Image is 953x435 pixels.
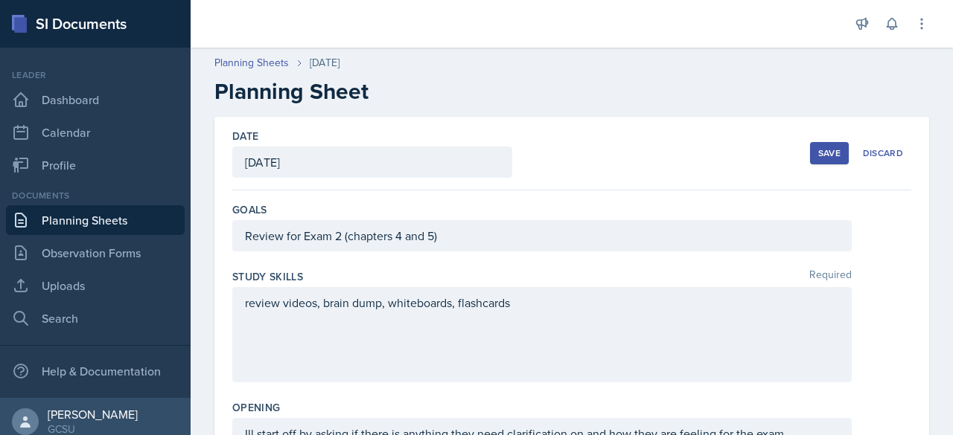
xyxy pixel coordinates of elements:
label: Opening [232,400,280,415]
a: Dashboard [6,85,185,115]
div: Discard [863,147,903,159]
div: [DATE] [310,55,340,71]
a: Calendar [6,117,185,147]
p: Review for Exam 2 (chapters 4 and 5) [245,227,839,245]
label: Date [232,129,258,144]
a: Planning Sheets [6,205,185,235]
label: Goals [232,202,267,217]
div: [PERSON_NAME] [48,407,138,422]
label: Study Skills [232,269,303,284]
a: Profile [6,150,185,180]
div: Documents [6,189,185,202]
a: Planning Sheets [214,55,289,71]
p: review videos, brain dump, whiteboards, flashcards [245,294,839,312]
a: Observation Forms [6,238,185,268]
a: Uploads [6,271,185,300]
a: Search [6,303,185,333]
div: Save [818,147,841,159]
div: Leader [6,68,185,82]
button: Save [810,142,849,164]
div: Help & Documentation [6,356,185,386]
button: Discard [855,142,911,164]
span: Required [809,269,852,284]
h2: Planning Sheet [214,78,929,105]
